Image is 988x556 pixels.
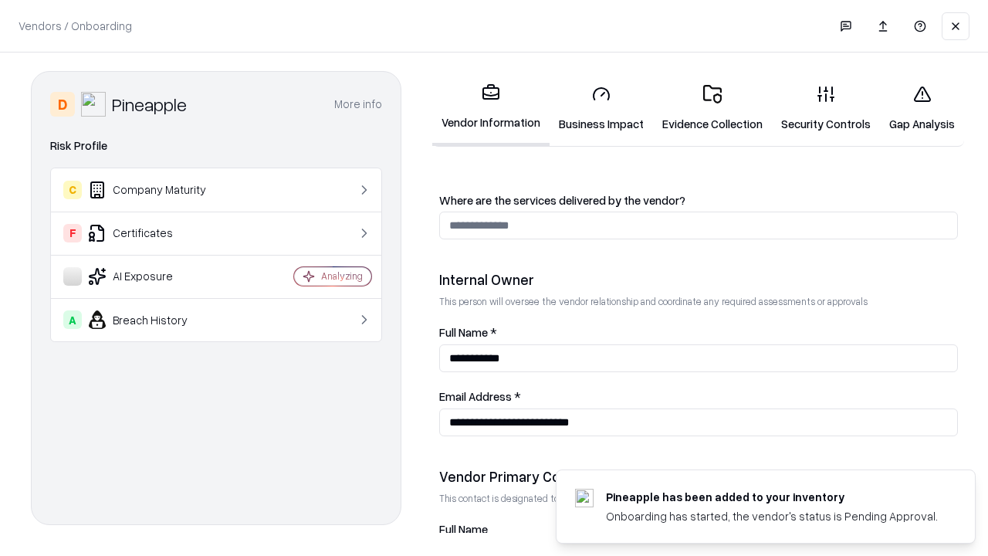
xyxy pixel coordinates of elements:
a: Vendor Information [432,71,550,146]
div: Pineapple has been added to your inventory [606,489,938,505]
p: This person will oversee the vendor relationship and coordinate any required assessments or appro... [439,295,958,308]
img: pineappleenergy.com [575,489,594,507]
label: Where are the services delivered by the vendor? [439,195,958,206]
p: Vendors / Onboarding [19,18,132,34]
a: Business Impact [550,73,653,144]
div: Risk Profile [50,137,382,155]
label: Full Name [439,524,958,535]
div: Breach History [63,310,248,329]
div: AI Exposure [63,267,248,286]
div: Vendor Primary Contact [439,467,958,486]
div: D [50,92,75,117]
div: A [63,310,82,329]
a: Gap Analysis [880,73,964,144]
div: Internal Owner [439,270,958,289]
button: More info [334,90,382,118]
div: Onboarding has started, the vendor's status is Pending Approval. [606,508,938,524]
div: Company Maturity [63,181,248,199]
img: Pineapple [81,92,106,117]
a: Evidence Collection [653,73,772,144]
div: Analyzing [321,270,363,283]
p: This contact is designated to receive the assessment request from Shift [439,492,958,505]
div: Certificates [63,224,248,242]
div: C [63,181,82,199]
div: F [63,224,82,242]
label: Full Name * [439,327,958,338]
a: Security Controls [772,73,880,144]
div: Pineapple [112,92,187,117]
label: Email Address * [439,391,958,402]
